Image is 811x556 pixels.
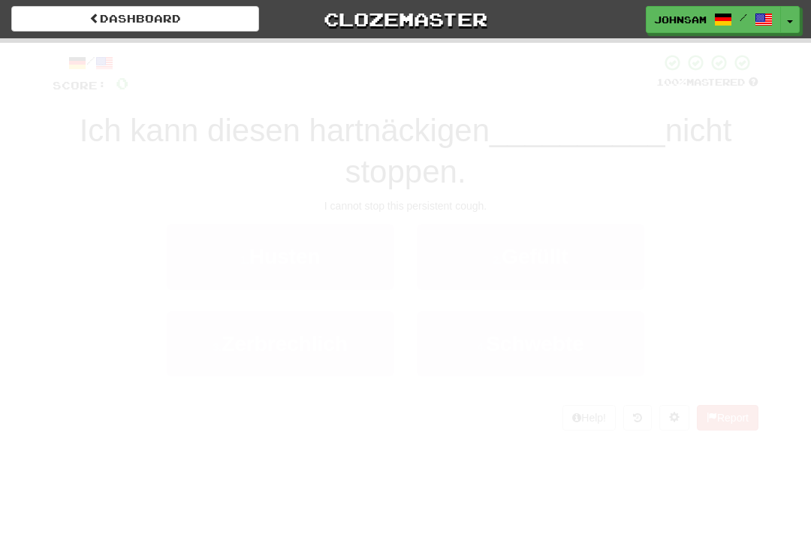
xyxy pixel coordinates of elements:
span: To go [552,42,604,57]
a: Dashboard [11,6,259,32]
span: 0 [465,40,478,58]
small: 2 . [493,254,502,266]
span: Ich kann diesen hartnäckigen [80,113,490,148]
span: nicht stoppen. [345,113,731,189]
small: 4 . [477,341,486,353]
span: Score: [53,79,107,92]
div: / [53,53,128,72]
span: __________ [490,113,665,148]
button: 4.Schwebte [417,311,644,376]
span: Schwebte [486,332,584,355]
a: Johnsam / [646,6,781,33]
span: Johnsam [654,13,707,26]
small: 3 . [213,341,222,353]
div: I cannot stop this persistent cough. [53,198,758,213]
span: 100 % [656,76,686,88]
span: / [740,12,747,23]
span: 20 [642,40,668,58]
button: Round history (alt+y) [623,405,652,431]
span: 0 [116,74,128,92]
button: 3.Zerbrechlich [167,311,394,376]
span: Zerbrechlich [222,332,348,355]
span: Correct [135,42,209,57]
button: 2.Gefüllt [417,224,644,289]
a: Clozemaster [282,6,529,32]
span: Incorrect [333,42,428,57]
small: 1 . [240,254,249,266]
span: 0 [246,40,259,58]
button: Report [697,405,758,431]
span: Gefüllt [502,245,568,268]
button: Help! [562,405,616,431]
span: Husten [249,245,321,268]
div: Mastered [656,76,758,89]
button: 1.Husten [167,224,394,289]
